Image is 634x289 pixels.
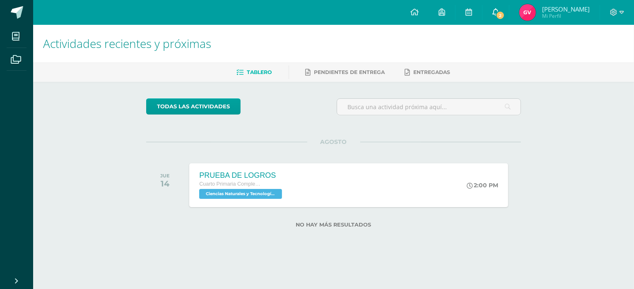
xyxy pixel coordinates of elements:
span: Entregadas [414,69,451,75]
img: 7dc5dd6dc5eac2a4813ab7ae4b6d8255.png [519,4,536,21]
div: 2:00 PM [467,182,498,189]
a: Pendientes de entrega [306,66,385,79]
span: Actividades recientes y próximas [43,36,211,51]
span: Ciencias Naturales y Tecnología 'C' [199,189,282,199]
label: No hay más resultados [146,222,521,228]
div: PRUEBA DE LOGROS [199,171,284,180]
span: Cuarto Primaria Complementaria [199,181,261,187]
span: Pendientes de entrega [314,69,385,75]
a: Tablero [237,66,272,79]
a: Entregadas [405,66,451,79]
span: [PERSON_NAME] [542,5,590,13]
span: 2 [496,11,505,20]
a: todas las Actividades [146,98,241,115]
div: 14 [160,179,170,189]
span: AGOSTO [307,138,360,146]
span: Tablero [247,69,272,75]
span: Mi Perfil [542,12,590,19]
input: Busca una actividad próxima aquí... [337,99,521,115]
div: JUE [160,173,170,179]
